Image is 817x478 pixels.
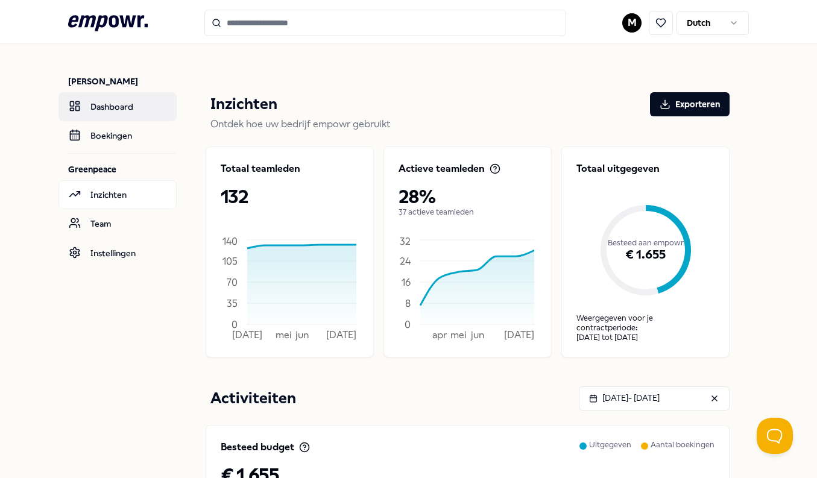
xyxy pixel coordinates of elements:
tspan: 70 [227,276,238,288]
a: Team [58,209,177,238]
tspan: 35 [227,297,238,309]
p: 28% [399,186,537,207]
tspan: 8 [405,297,411,309]
tspan: 32 [400,236,411,247]
p: Inzichten [210,92,277,116]
a: Dashboard [58,92,177,121]
p: Greenpeace [68,163,177,175]
p: 37 actieve teamleden [399,207,537,217]
button: Exporteren [650,92,730,116]
iframe: Help Scout Beacon - Open [757,418,793,454]
tspan: 16 [402,276,411,288]
tspan: 0 [232,318,238,330]
p: Besteed budget [221,440,294,454]
button: M [622,13,642,33]
tspan: 105 [222,255,238,266]
p: Aantal boekingen [651,440,714,464]
a: Inzichten [58,180,177,209]
p: Activiteiten [210,386,296,410]
tspan: jun [470,329,484,341]
div: Besteed aan empowr [576,190,714,295]
div: [DATE] - [DATE] [589,391,660,404]
tspan: [DATE] [326,329,356,341]
a: Instellingen [58,239,177,268]
input: Search for products, categories or subcategories [204,10,566,36]
tspan: mei [450,329,466,341]
div: [DATE] tot [DATE] [576,333,714,342]
tspan: 0 [405,318,411,330]
p: [PERSON_NAME] [68,75,177,87]
button: [DATE]- [DATE] [579,386,730,410]
p: Totaal uitgegeven [576,162,714,176]
p: Weergegeven voor je contractperiode: [576,313,714,333]
tspan: [DATE] [232,329,262,341]
p: Actieve teamleden [399,162,485,176]
p: Uitgegeven [589,440,631,464]
tspan: [DATE] [504,329,534,341]
tspan: apr [432,329,447,341]
p: Ontdek hoe uw bedrijf empowr gebruikt [210,116,730,132]
div: € 1.655 [576,215,714,295]
p: Totaal teamleden [221,162,300,176]
p: 132 [221,186,359,207]
tspan: 24 [400,255,411,266]
tspan: 140 [222,236,238,247]
tspan: mei [276,329,292,341]
tspan: jun [294,329,308,341]
a: Boekingen [58,121,177,150]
